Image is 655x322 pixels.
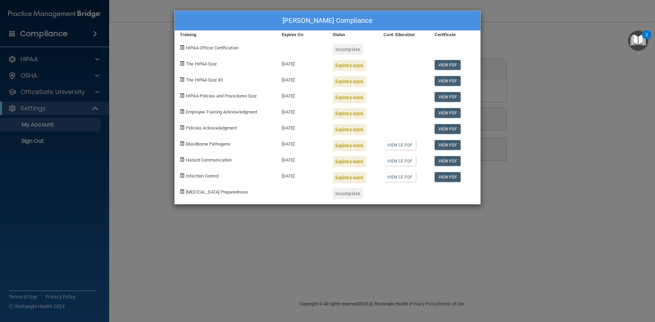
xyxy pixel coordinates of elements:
div: [PERSON_NAME] Compliance [175,11,480,31]
div: [DATE] [277,135,327,151]
div: [DATE] [277,167,327,183]
a: View PDF [435,108,461,118]
div: Training [175,31,277,39]
div: Expires soon [333,124,366,135]
span: The HIPAA Quiz [186,61,217,66]
a: View PDF [435,124,461,134]
span: The HIPAA Quiz #2 [186,77,223,82]
div: Cont. Education [378,31,429,39]
a: View PDF [435,60,461,70]
a: View PDF [435,76,461,86]
span: Infection Control [186,173,219,179]
div: Expires soon [333,92,366,103]
div: Expires soon [333,140,366,151]
button: Open Resource Center, 2 new notifications [628,31,648,51]
div: [DATE] [277,151,327,167]
span: [MEDICAL_DATA] Preparedness [186,189,248,195]
span: Hazard Communication [186,157,232,163]
div: [DATE] [277,55,327,71]
div: [DATE] [277,119,327,135]
div: Incomplete [333,188,363,199]
div: [DATE] [277,87,327,103]
div: Certificate [430,31,480,39]
a: View CE PDF [383,140,416,150]
div: Expires On [277,31,327,39]
a: View PDF [435,156,461,166]
a: View PDF [435,172,461,182]
span: Policies Acknowledgment [186,125,237,131]
a: View CE PDF [383,172,416,182]
div: Expires soon [333,172,366,183]
div: 2 [645,35,648,44]
a: View CE PDF [383,156,416,166]
div: Status [327,31,378,39]
div: [DATE] [277,71,327,87]
div: Expires soon [333,60,366,71]
div: Expires soon [333,156,366,167]
div: Incomplete [333,44,363,55]
span: HIPAA Officer Certification [186,45,238,50]
a: View PDF [435,92,461,102]
span: HIPAA Policies and Procedures Quiz [186,93,257,98]
div: Expires soon [333,76,366,87]
span: Employee Training Acknowledgment [186,109,257,114]
div: Expires soon [333,108,366,119]
div: [DATE] [277,103,327,119]
a: View PDF [435,140,461,150]
span: Bloodborne Pathogens [186,141,230,147]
